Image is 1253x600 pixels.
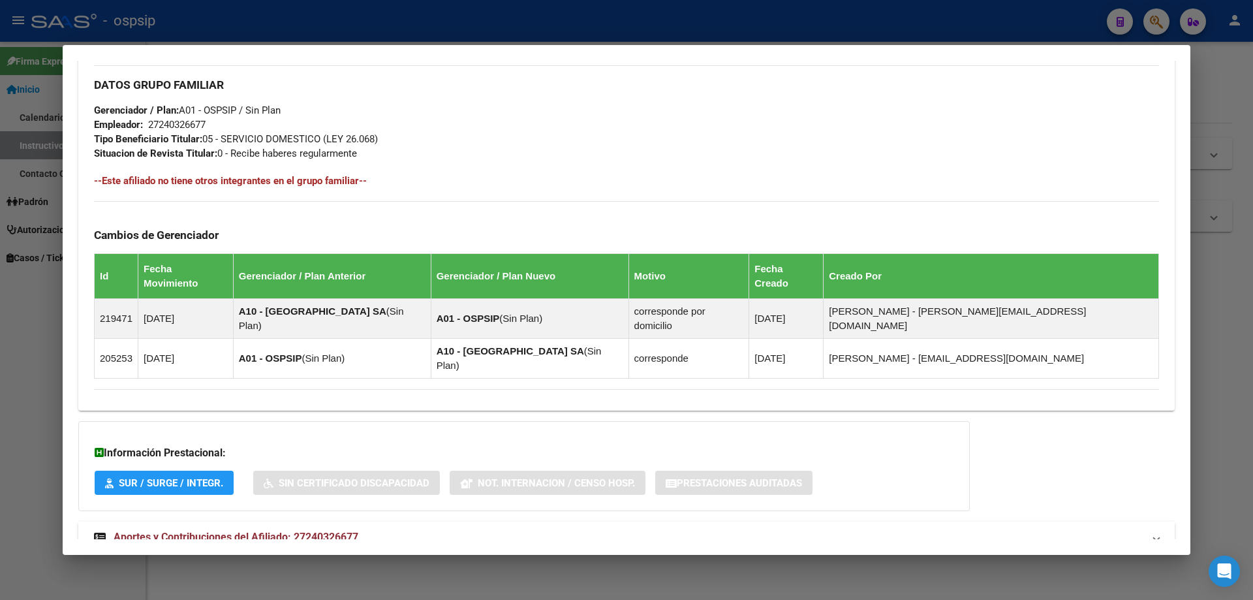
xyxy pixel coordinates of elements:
[450,471,645,495] button: Not. Internacion / Censo Hosp.
[655,471,812,495] button: Prestaciones Auditadas
[239,353,302,364] strong: A01 - OSPSIP
[239,306,386,317] strong: A10 - [GEOGRAPHIC_DATA] SA
[503,313,539,324] span: Sin Plan
[95,299,138,339] td: 219471
[824,299,1159,339] td: [PERSON_NAME] - [PERSON_NAME][EMAIL_ADDRESS][DOMAIN_NAME]
[148,118,206,132] div: 27240326677
[628,254,749,299] th: Motivo
[138,339,234,379] td: [DATE]
[437,313,500,324] strong: A01 - OSPSIP
[95,254,138,299] th: Id
[431,299,628,339] td: ( )
[478,477,635,489] span: Not. Internacion / Censo Hosp.
[824,339,1159,379] td: [PERSON_NAME] - [EMAIL_ADDRESS][DOMAIN_NAME]
[94,104,179,116] strong: Gerenciador / Plan:
[437,345,584,356] strong: A10 - [GEOGRAPHIC_DATA] SA
[94,119,143,131] strong: Empleador:
[749,254,824,299] th: Fecha Creado
[628,299,749,339] td: corresponde por domicilio
[94,148,217,159] strong: Situacion de Revista Titular:
[94,148,357,159] span: 0 - Recibe haberes regularmente
[279,477,429,489] span: Sin Certificado Discapacidad
[431,339,628,379] td: ( )
[94,228,1159,242] h3: Cambios de Gerenciador
[94,133,378,145] span: 05 - SERVICIO DOMESTICO (LEY 26.068)
[233,299,431,339] td: ( )
[138,254,234,299] th: Fecha Movimiento
[628,339,749,379] td: corresponde
[95,339,138,379] td: 205253
[119,477,223,489] span: SUR / SURGE / INTEGR.
[431,254,628,299] th: Gerenciador / Plan Nuevo
[95,445,953,461] h3: Información Prestacional:
[95,471,234,495] button: SUR / SURGE / INTEGR.
[233,339,431,379] td: ( )
[677,477,802,489] span: Prestaciones Auditadas
[1209,556,1240,587] div: Open Intercom Messenger
[749,299,824,339] td: [DATE]
[253,471,440,495] button: Sin Certificado Discapacidad
[114,531,358,543] span: Aportes y Contribuciones del Afiliado: 27240326677
[94,133,202,145] strong: Tipo Beneficiario Titular:
[78,522,1175,553] mat-expansion-panel-header: Aportes y Contribuciones del Afiliado: 27240326677
[305,353,341,364] span: Sin Plan
[138,299,234,339] td: [DATE]
[94,78,1159,92] h3: DATOS GRUPO FAMILIAR
[94,174,1159,188] h4: --Este afiliado no tiene otros integrantes en el grupo familiar--
[233,254,431,299] th: Gerenciador / Plan Anterior
[749,339,824,379] td: [DATE]
[824,254,1159,299] th: Creado Por
[94,104,281,116] span: A01 - OSPSIP / Sin Plan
